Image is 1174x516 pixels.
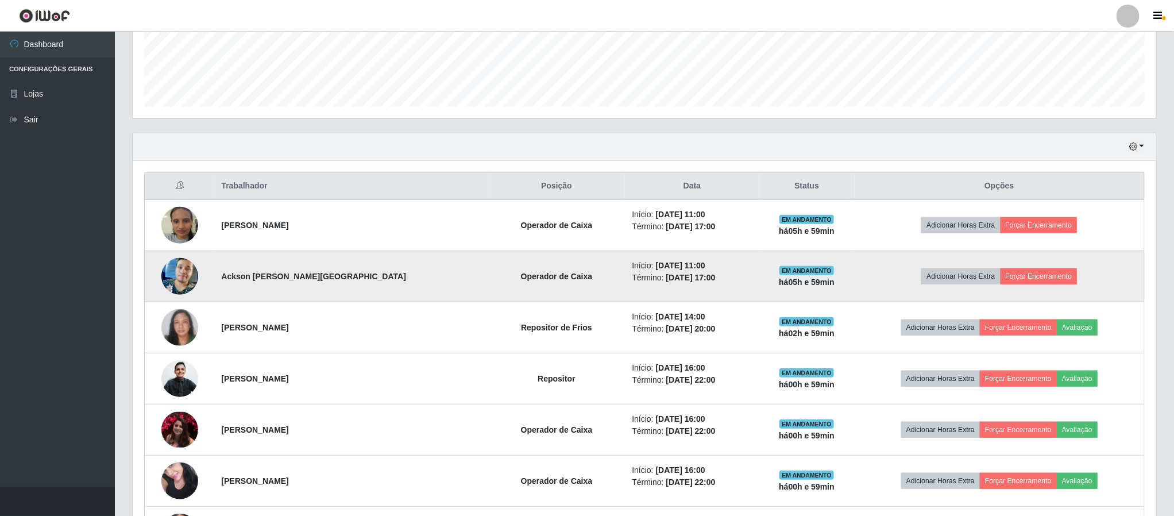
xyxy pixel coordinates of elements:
[666,273,716,282] time: [DATE] 17:00
[161,309,198,346] img: 1731531704923.jpeg
[901,371,980,387] button: Adicionar Horas Extra
[1057,473,1098,489] button: Avaliação
[538,374,575,383] strong: Repositor
[656,363,705,372] time: [DATE] 16:00
[521,272,593,281] strong: Operador de Caixa
[759,173,855,200] th: Status
[488,173,625,200] th: Posição
[980,319,1057,336] button: Forçar Encerramento
[161,412,198,448] img: 1634512903714.jpeg
[625,173,759,200] th: Data
[221,323,288,332] strong: [PERSON_NAME]
[656,210,705,219] time: [DATE] 11:00
[161,201,198,249] img: 1736377854897.jpeg
[666,324,716,333] time: [DATE] 20:00
[656,414,705,423] time: [DATE] 16:00
[656,261,705,270] time: [DATE] 11:00
[161,244,198,309] img: 1745957511046.jpeg
[666,375,716,384] time: [DATE] 22:00
[632,362,752,374] li: Início:
[632,464,752,476] li: Início:
[632,221,752,233] li: Término:
[521,476,593,486] strong: Operador de Caixa
[921,268,1000,284] button: Adicionar Horas Extra
[221,476,288,486] strong: [PERSON_NAME]
[980,473,1057,489] button: Forçar Encerramento
[632,323,752,335] li: Término:
[779,471,834,480] span: EM ANDAMENTO
[1057,319,1098,336] button: Avaliação
[779,482,835,491] strong: há 00 h e 59 min
[632,425,752,437] li: Término:
[161,359,198,399] img: 1625782717345.jpeg
[779,419,834,429] span: EM ANDAMENTO
[521,323,592,332] strong: Repositor de Frios
[632,209,752,221] li: Início:
[779,431,835,440] strong: há 00 h e 59 min
[901,473,980,489] button: Adicionar Horas Extra
[521,425,593,434] strong: Operador de Caixa
[214,173,488,200] th: Trabalhador
[1057,422,1098,438] button: Avaliação
[666,478,716,487] time: [DATE] 22:00
[221,272,406,281] strong: Ackson [PERSON_NAME][GEOGRAPHIC_DATA]
[19,9,70,23] img: CoreUI Logo
[1001,217,1078,233] button: Forçar Encerramento
[779,278,835,287] strong: há 05 h e 59 min
[779,329,835,338] strong: há 02 h e 59 min
[855,173,1145,200] th: Opções
[901,319,980,336] button: Adicionar Horas Extra
[779,317,834,326] span: EM ANDAMENTO
[779,215,834,224] span: EM ANDAMENTO
[779,368,834,378] span: EM ANDAMENTO
[666,222,716,231] time: [DATE] 17:00
[980,422,1057,438] button: Forçar Encerramento
[632,260,752,272] li: Início:
[221,425,288,434] strong: [PERSON_NAME]
[980,371,1057,387] button: Forçar Encerramento
[221,374,288,383] strong: [PERSON_NAME]
[779,380,835,389] strong: há 00 h e 59 min
[656,465,705,475] time: [DATE] 16:00
[921,217,1000,233] button: Adicionar Horas Extra
[221,221,288,230] strong: [PERSON_NAME]
[1057,371,1098,387] button: Avaliação
[1001,268,1078,284] button: Forçar Encerramento
[632,311,752,323] li: Início:
[632,413,752,425] li: Início:
[161,456,198,505] img: 1746197830896.jpeg
[632,272,752,284] li: Término:
[901,422,980,438] button: Adicionar Horas Extra
[656,312,705,321] time: [DATE] 14:00
[521,221,593,230] strong: Operador de Caixa
[666,426,716,436] time: [DATE] 22:00
[632,374,752,386] li: Término:
[779,266,834,275] span: EM ANDAMENTO
[632,476,752,488] li: Término:
[779,226,835,236] strong: há 05 h e 59 min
